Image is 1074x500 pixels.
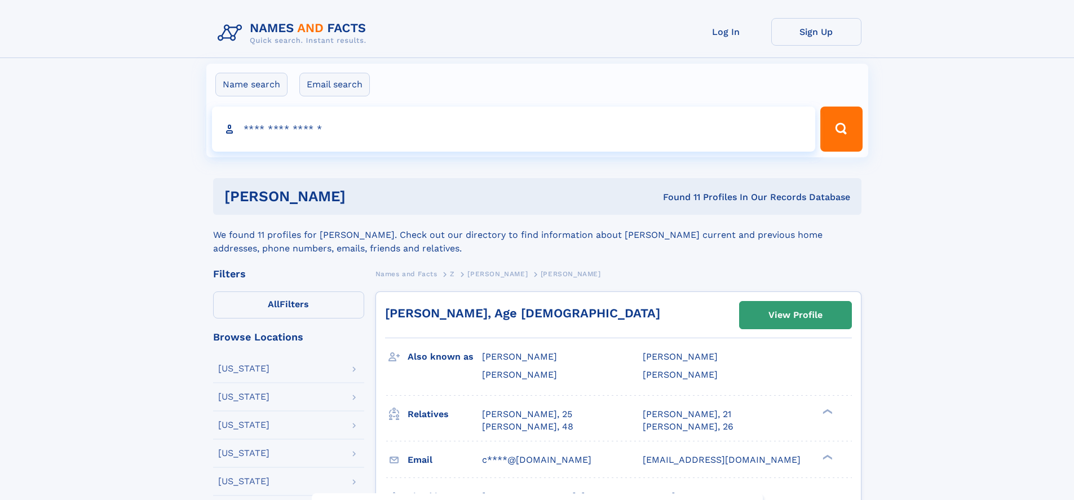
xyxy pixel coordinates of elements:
[482,369,557,380] span: [PERSON_NAME]
[643,408,731,421] a: [PERSON_NAME], 21
[213,18,375,48] img: Logo Names and Facts
[820,453,833,461] div: ❯
[408,450,482,470] h3: Email
[213,269,364,279] div: Filters
[375,267,437,281] a: Names and Facts
[643,421,733,433] a: [PERSON_NAME], 26
[643,351,718,362] span: [PERSON_NAME]
[482,408,572,421] a: [PERSON_NAME], 25
[771,18,861,46] a: Sign Up
[504,191,850,203] div: Found 11 Profiles In Our Records Database
[408,405,482,424] h3: Relatives
[213,332,364,342] div: Browse Locations
[820,107,862,152] button: Search Button
[213,291,364,318] label: Filters
[820,408,833,415] div: ❯
[215,73,288,96] label: Name search
[467,267,528,281] a: [PERSON_NAME]
[482,421,573,433] a: [PERSON_NAME], 48
[740,302,851,329] a: View Profile
[224,189,505,203] h1: [PERSON_NAME]
[218,421,269,430] div: [US_STATE]
[467,270,528,278] span: [PERSON_NAME]
[482,351,557,362] span: [PERSON_NAME]
[768,302,823,328] div: View Profile
[643,369,718,380] span: [PERSON_NAME]
[268,299,280,309] span: All
[218,449,269,458] div: [US_STATE]
[681,18,771,46] a: Log In
[450,267,455,281] a: Z
[218,364,269,373] div: [US_STATE]
[212,107,816,152] input: search input
[385,306,660,320] a: [PERSON_NAME], Age [DEMOGRAPHIC_DATA]
[450,270,455,278] span: Z
[408,347,482,366] h3: Also known as
[643,454,801,465] span: [EMAIL_ADDRESS][DOMAIN_NAME]
[218,392,269,401] div: [US_STATE]
[213,215,861,255] div: We found 11 profiles for [PERSON_NAME]. Check out our directory to find information about [PERSON...
[541,270,601,278] span: [PERSON_NAME]
[218,477,269,486] div: [US_STATE]
[299,73,370,96] label: Email search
